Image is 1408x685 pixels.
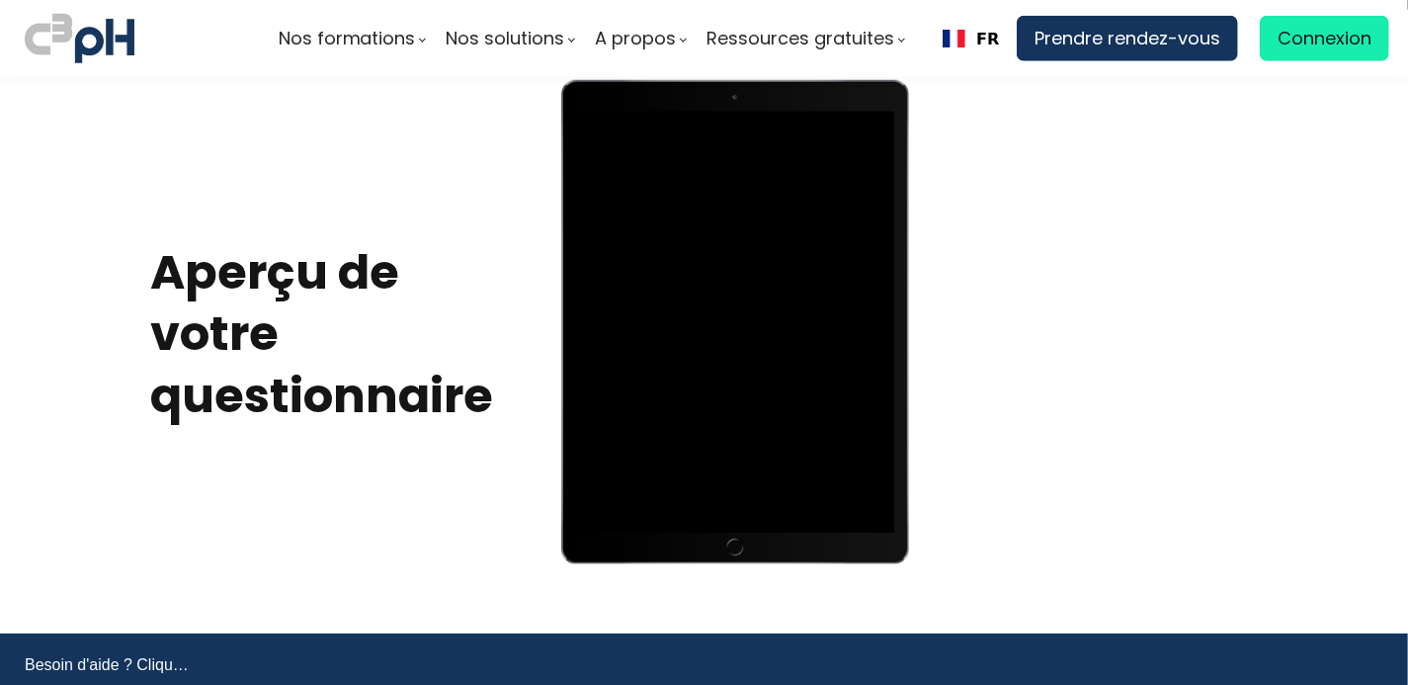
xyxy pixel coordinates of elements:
[10,642,211,685] iframe: chat widget
[943,30,1000,48] a: FR
[926,16,1017,61] div: Language selected: Français
[447,24,565,53] span: Nos solutions
[151,242,494,427] h2: Aperçu de votre questionnaire
[25,10,134,67] img: logo C3PH
[1017,16,1238,61] a: Prendre rendez-vous
[1278,24,1371,53] span: Connexion
[1260,16,1389,61] a: Connexion
[596,24,677,53] span: A propos
[943,30,965,47] img: Français flag
[926,16,1017,61] div: Language Switcher
[707,24,895,53] span: Ressources gratuites
[279,24,416,53] span: Nos formations
[1035,24,1220,53] span: Prendre rendez-vous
